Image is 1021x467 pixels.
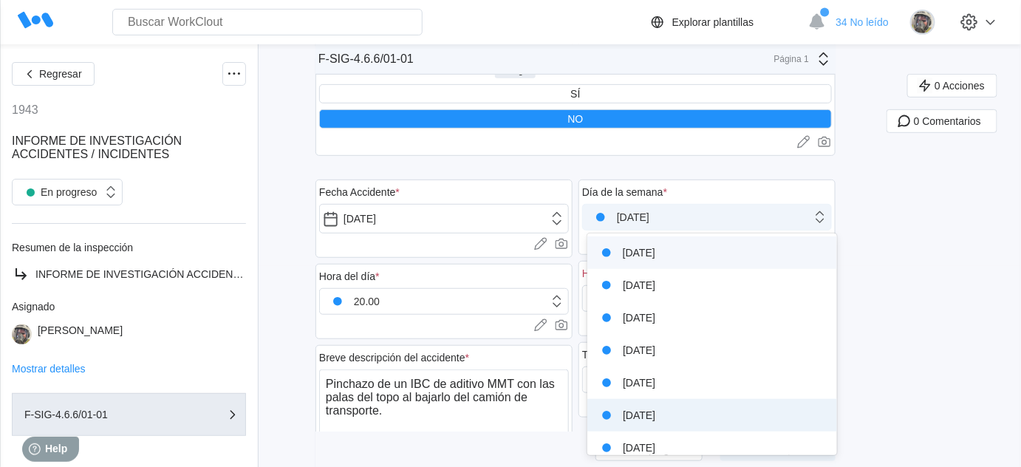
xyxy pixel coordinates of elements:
div: 1943 [12,103,38,117]
div: [DATE] [596,437,829,458]
img: 2f847459-28ef-4a61-85e4-954d408df519.jpg [910,10,935,35]
div: [DATE] [596,242,829,263]
span: INFORME DE INVESTIGACIÓN ACCIDENTES / INCIDENTES [12,134,182,160]
div: F-SIG-4.6.6/01-01 [24,409,172,420]
div: [DATE] [596,372,829,393]
div: Resumen de la inspección [12,242,246,253]
span: 0 Acciones [935,81,985,91]
input: Buscar WorkClout [112,9,423,35]
button: 0 Acciones [907,74,997,98]
div: Hora del día [319,270,380,282]
div: Página 1 [772,54,809,64]
div: [DATE] [596,405,829,426]
button: Mostrar detalles [12,364,86,374]
div: [DATE] [596,340,829,361]
div: Hora del trabajo [582,267,660,279]
div: Fecha Accidente [319,186,400,198]
span: 34 No leído [836,16,889,28]
div: [PERSON_NAME] [38,324,123,344]
div: SÍ [570,88,580,100]
div: 20.00 [327,291,380,312]
button: F-SIG-4.6.6/01-01 [12,393,246,436]
div: Breve descripción del accidente [319,352,469,364]
div: Explorar plantillas [672,16,754,28]
div: [DATE] [590,207,649,228]
div: F-SIG-4.6.6/01-01 [318,52,414,66]
div: Tipo accidente [582,349,653,361]
span: INFORME DE INVESTIGACIÓN ACCIDENTES / INCIDENTES [35,268,324,280]
div: Día de la semana [582,186,667,198]
a: INFORME DE INVESTIGACIÓN ACCIDENTES / INCIDENTES [12,265,246,283]
div: [DATE] [596,275,829,296]
button: 0 Comentarios [887,109,997,133]
div: Asignado [12,301,246,313]
input: Seleccionar fecha [319,204,569,234]
img: 2f847459-28ef-4a61-85e4-954d408df519.jpg [12,324,32,344]
div: NO [568,113,584,125]
div: [DATE] [596,307,829,328]
a: Explorar plantillas [649,13,802,31]
span: Regresar [39,69,82,79]
button: Regresar [12,62,95,86]
span: 0 Comentarios [914,116,981,126]
div: En progreso [20,182,97,202]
